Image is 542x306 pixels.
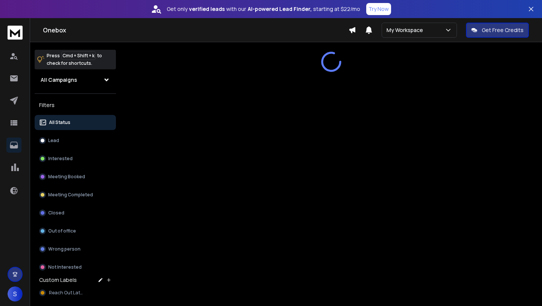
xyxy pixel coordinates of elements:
p: Not Interested [48,264,82,270]
p: Closed [48,210,64,216]
button: Out of office [35,223,116,239]
strong: AI-powered Lead Finder, [248,5,312,13]
strong: verified leads [189,5,225,13]
button: Get Free Credits [466,23,529,38]
p: Get Free Credits [482,26,524,34]
button: Closed [35,205,116,220]
button: S [8,286,23,301]
button: Interested [35,151,116,166]
p: Wrong person [48,246,81,252]
p: Lead [48,138,59,144]
img: logo [8,26,23,40]
h1: All Campaigns [41,76,77,84]
button: Lead [35,133,116,148]
p: Out of office [48,228,76,234]
button: Reach Out Later [35,285,116,300]
p: Meeting Booked [48,174,85,180]
p: All Status [49,119,70,125]
p: Interested [48,156,73,162]
button: Wrong person [35,242,116,257]
p: Meeting Completed [48,192,93,198]
h3: Custom Labels [39,276,77,284]
p: Try Now [368,5,389,13]
span: Reach Out Later [49,290,84,296]
button: All Status [35,115,116,130]
span: Cmd + Shift + k [61,51,96,60]
button: Meeting Booked [35,169,116,184]
button: Not Interested [35,260,116,275]
h1: Onebox [43,26,349,35]
p: Press to check for shortcuts. [47,52,102,67]
button: Try Now [366,3,391,15]
p: My Workspace [387,26,426,34]
button: All Campaigns [35,72,116,87]
p: Get only with our starting at $22/mo [167,5,360,13]
h3: Filters [35,100,116,110]
button: Meeting Completed [35,187,116,202]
